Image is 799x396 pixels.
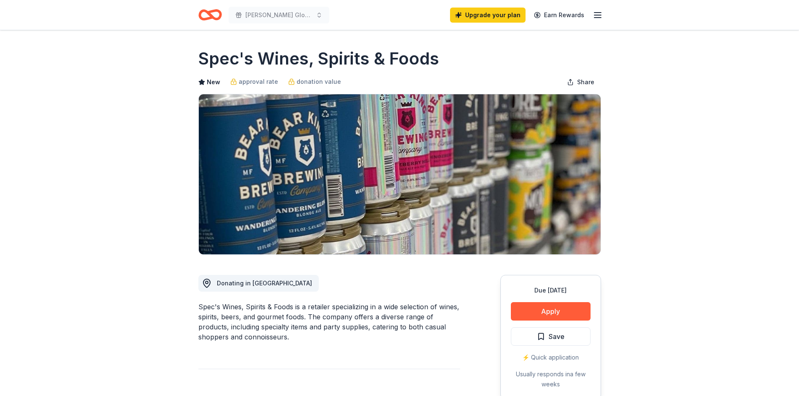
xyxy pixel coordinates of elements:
a: Upgrade your plan [450,8,526,23]
a: donation value [288,77,341,87]
div: ⚡️ Quick application [511,352,591,362]
span: Share [577,77,594,87]
a: approval rate [230,77,278,87]
span: Save [549,331,565,342]
button: [PERSON_NAME] Global Prep Academy at [PERSON_NAME] [229,7,329,23]
button: Save [511,327,591,346]
h1: Spec's Wines, Spirits & Foods [198,47,439,70]
span: [PERSON_NAME] Global Prep Academy at [PERSON_NAME] [245,10,312,20]
img: Image for Spec's Wines, Spirits & Foods [199,94,601,254]
a: Home [198,5,222,25]
span: approval rate [239,77,278,87]
div: Spec's Wines, Spirits & Foods is a retailer specializing in a wide selection of wines, spirits, b... [198,302,460,342]
div: Usually responds in a few weeks [511,369,591,389]
div: Due [DATE] [511,285,591,295]
span: Donating in [GEOGRAPHIC_DATA] [217,280,312,287]
button: Share [560,74,601,91]
span: donation value [297,77,341,87]
button: Apply [511,302,591,321]
a: Earn Rewards [529,8,589,23]
span: New [207,77,220,87]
